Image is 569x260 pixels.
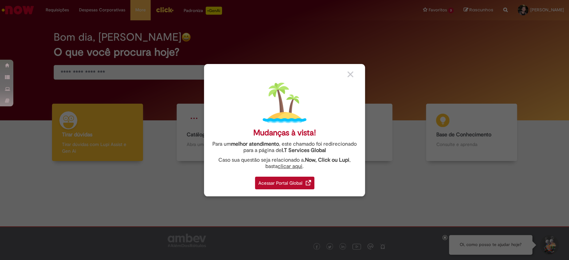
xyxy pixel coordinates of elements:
[282,143,326,154] a: I.T Services Global
[255,177,314,189] div: Acessar Portal Global
[255,173,314,189] a: Acessar Portal Global
[304,157,349,163] strong: .Now, Click ou Lupi
[209,141,360,154] div: Para um , este chamado foi redirecionado para a página de
[347,71,353,77] img: close_button_grey.png
[231,141,279,147] strong: melhor atendimento
[278,159,302,170] a: clicar aqui
[306,180,311,185] img: redirect_link.png
[263,81,306,125] img: island.png
[209,157,360,170] div: Caso sua questão seja relacionado a , basta .
[253,128,316,138] div: Mudanças à vista!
